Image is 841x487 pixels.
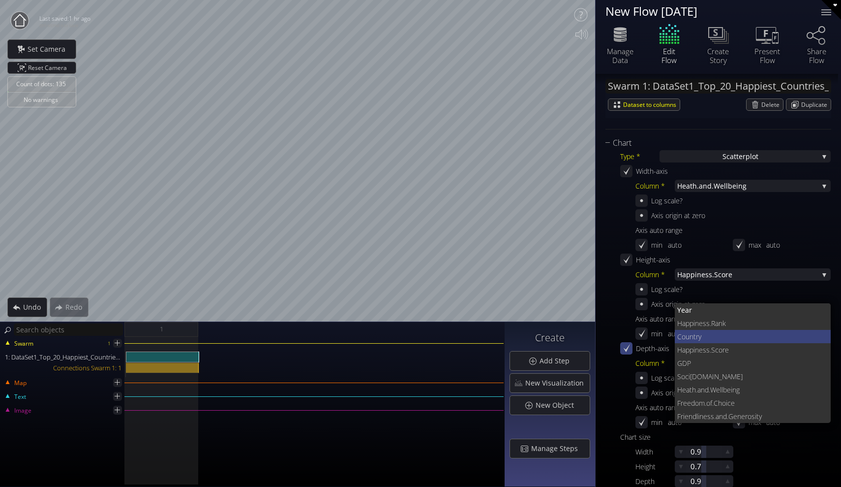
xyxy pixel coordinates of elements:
[677,268,697,281] span: Happi
[635,357,675,369] div: Column *
[636,165,685,177] div: Width-axis
[677,396,705,410] span: Freedom
[651,416,662,428] div: min
[23,302,47,312] span: Undo
[766,239,831,251] div: auto
[668,239,733,251] div: auto
[651,387,705,399] div: Axis origin at zero
[693,317,823,330] span: iness.Rank
[668,327,733,340] div: auto
[620,150,660,162] div: Type *
[749,239,761,251] div: max
[539,356,575,366] span: Add Step
[693,330,823,343] span: try
[14,324,123,336] input: Search objects
[677,370,690,383] span: Soci
[651,209,705,222] div: Axis origin at zero
[636,254,685,266] div: Height-axis
[635,460,675,473] div: Height
[690,370,823,383] span: [DOMAIN_NAME]
[1,352,125,362] div: 1: DataSet1_Top_20_Happiest_Countries_2017_2023.csv
[605,137,819,149] div: Chart
[525,378,590,388] span: New Visualization
[535,400,580,410] span: New Object
[668,416,733,428] div: auto
[651,372,683,384] div: Log scale?
[623,99,680,110] span: Dataset to columns
[705,396,823,410] span: .of.Choice
[27,44,71,54] span: Set Camera
[677,357,823,370] span: GDP
[635,180,675,192] div: Column *
[722,150,726,162] span: S
[801,99,831,110] span: Duplicate
[709,383,823,396] span: .Wellbeing
[726,150,758,162] span: catterplot
[635,446,675,458] div: Width
[635,313,831,325] div: Axis auto range
[651,327,662,340] div: min
[761,99,783,110] span: Delete
[651,239,662,251] div: min
[531,444,584,454] span: Manage Steps
[28,62,70,73] span: Reset Camera
[712,180,818,192] span: .Wellbeing
[635,401,831,414] div: Axis auto range
[677,330,693,343] span: Coun
[799,47,834,65] div: Share Flow
[728,410,823,423] span: Generosity
[677,383,709,396] span: Heath.and
[677,317,693,330] span: Happ
[605,5,809,17] div: New Flow [DATE]
[108,337,111,350] div: 1
[14,379,27,388] span: Map
[14,406,31,415] span: Image
[14,339,33,348] span: Swarm
[603,47,637,65] div: Manage Data
[160,323,163,335] span: 1
[677,343,695,357] span: Happi
[651,283,683,295] div: Log scale?
[750,47,784,65] div: Present Flow
[7,297,47,317] div: Undo action
[14,392,26,401] span: Text
[620,431,831,443] div: Using meters
[651,298,705,310] div: Axis origin at zero
[697,268,818,281] span: ness.Score
[635,268,675,281] div: Column *
[651,195,683,207] div: Log scale?
[635,224,831,236] div: Axis auto range
[695,343,823,357] span: ness.Score
[510,332,590,343] h3: Create
[701,47,735,65] div: Create Story
[677,410,728,423] span: Friendliness.and.
[1,362,125,373] div: Connections Swarm 1: 1
[677,180,712,192] span: Heath.and
[636,342,685,355] div: Depth-axis
[677,303,823,317] span: Year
